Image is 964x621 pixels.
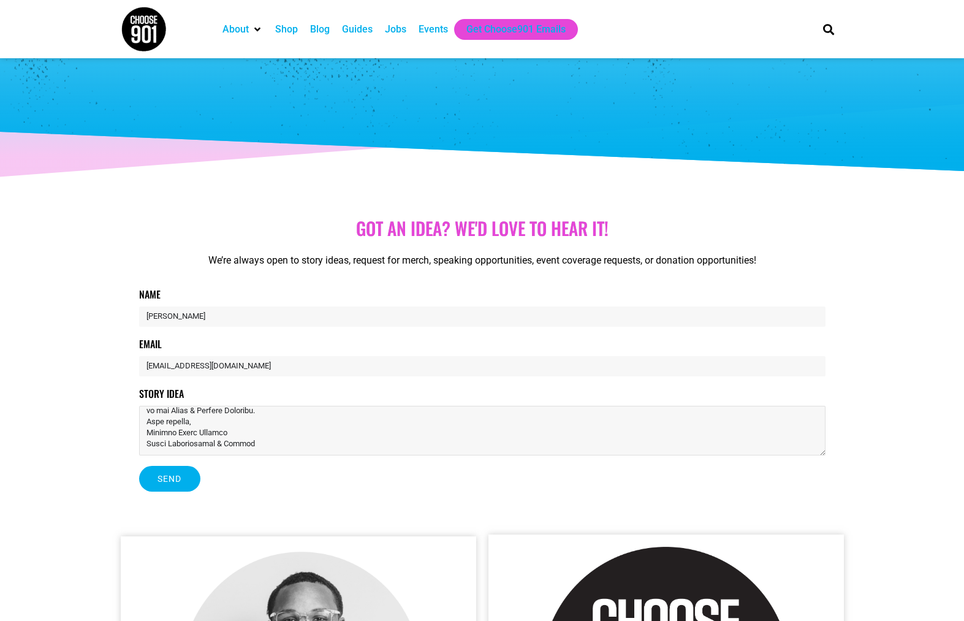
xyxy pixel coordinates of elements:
nav: Main nav [216,19,802,40]
div: Search [818,19,838,39]
a: Events [419,22,448,37]
a: Blog [310,22,330,37]
div: About [216,19,269,40]
p: We’re always open to story ideas, request for merch, speaking opportunities, event coverage reque... [139,253,825,268]
label: Email [139,337,162,356]
a: Get Choose901 Emails [466,22,566,37]
button: Send [139,466,200,492]
label: Name [139,287,161,307]
a: Shop [275,22,298,37]
form: Contact Form [139,287,825,501]
a: About [222,22,249,37]
h1: Got aN idea? we'd love to hear it! [139,218,825,239]
a: Guides [342,22,373,37]
label: Story Idea [139,386,184,406]
a: Jobs [385,22,406,37]
span: Send [158,474,182,483]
